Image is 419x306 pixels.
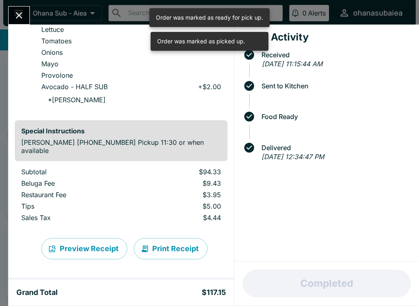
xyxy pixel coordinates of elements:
[41,71,73,79] p: Provolone
[41,60,59,68] p: Mayo
[15,168,228,225] table: orders table
[41,25,64,34] p: Lettuce
[41,96,106,104] p: * [PERSON_NAME]
[257,51,412,59] span: Received
[16,288,58,297] h5: Grand Total
[21,191,128,199] p: Restaurant Fee
[202,288,226,297] h5: $117.15
[41,37,72,45] p: Tomatoes
[156,11,263,25] div: Order was marked as ready for pick up.
[141,202,221,210] p: $5.00
[257,82,412,90] span: Sent to Kitchen
[21,202,128,210] p: Tips
[141,168,221,176] p: $94.33
[41,238,127,259] button: Preview Receipt
[134,238,207,259] button: Print Receipt
[21,168,128,176] p: Subtotal
[141,191,221,199] p: $3.95
[241,31,412,43] h4: Order Activity
[257,113,412,120] span: Food Ready
[21,127,221,135] h6: Special Instructions
[21,138,221,155] p: [PERSON_NAME] [PHONE_NUMBER] Pickup 11:30 or when available
[257,144,412,151] span: Delivered
[262,60,322,68] em: [DATE] 11:15:44 AM
[9,7,29,24] button: Close
[21,214,128,222] p: Sales Tax
[41,48,63,56] p: Onions
[261,153,324,161] em: [DATE] 12:34:47 PM
[41,83,108,91] p: Avocado - HALF SUB
[141,214,221,222] p: $4.44
[157,34,245,48] div: Order was marked as picked up.
[21,179,128,187] p: Beluga Fee
[198,83,221,91] p: + $2.00
[141,179,221,187] p: $9.43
